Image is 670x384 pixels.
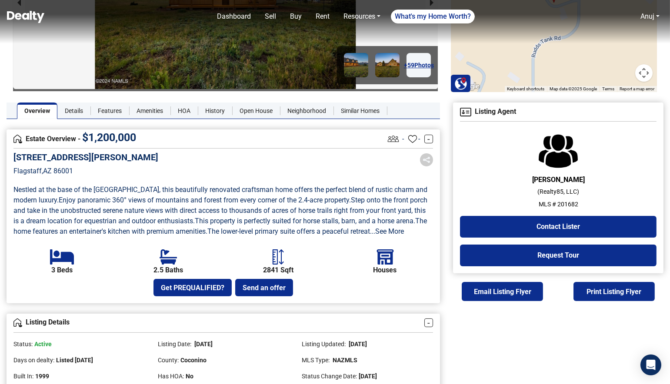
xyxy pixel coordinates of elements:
a: ...See More [370,227,404,235]
span: The home features an entertainer's kitchen with premium amenities . [13,217,429,235]
b: 2.5 Baths [153,266,183,274]
span: Step onto the front porch and take in the unobstructed serene nature views with direct access to ... [13,196,429,225]
span: Has HOA: [158,373,184,380]
a: Details [57,103,90,119]
img: Dealty - Buy, Sell & Rent Homes [7,11,44,23]
img: Agent [539,134,578,169]
button: Keyboard shortcuts [507,86,544,92]
span: Listing Date: [158,341,191,348]
h4: Listing Agent [460,108,657,116]
iframe: BigID CMP Widget [4,358,30,384]
p: ( Realty85, LLC ) [460,187,657,196]
img: Listing View [386,131,401,146]
button: Request Tour [460,245,657,266]
img: Image [344,53,368,77]
button: Email Listing Flyer [462,282,543,301]
b: Houses [373,266,397,274]
a: Overview [17,103,57,119]
span: Nestled at the base of the [GEOGRAPHIC_DATA], this beautifully renovated craftsman home offers th... [13,185,429,204]
h5: [STREET_ADDRESS][PERSON_NAME] [13,152,158,162]
a: Buy [287,8,305,25]
img: Agent [460,108,471,116]
a: What's my Home Worth? [391,10,475,23]
button: Send an offer [235,279,293,296]
span: [DATE] [193,341,213,348]
a: Rent [312,8,333,25]
a: Terms (opens in new tab) [602,86,614,91]
a: Resources [340,8,384,25]
a: - [424,318,433,327]
button: Contact Lister [460,216,657,238]
a: Dashboard [213,8,254,25]
a: Features [90,103,129,119]
a: Amenities [129,103,170,119]
h4: Listing Details [13,318,424,327]
a: History [198,103,232,119]
span: NAZMLS [332,357,358,364]
span: Status Change Date: [302,373,357,380]
button: Print Listing Flyer [573,282,655,301]
span: Active [34,341,52,348]
span: - [402,134,404,144]
p: Flagstaff , AZ 86001 [13,166,158,176]
span: No [186,373,193,380]
span: This property is perfectly suited for horse stalls, barn, and a horse arena . [195,217,415,225]
button: Map camera controls [635,64,653,82]
span: Enjoy panoramic 360° views of mountains and forest from every corner of the 2.4-acre property . [59,196,351,204]
img: Image [375,53,400,77]
a: Neighborhood [280,103,333,119]
a: Anuj [640,12,654,20]
img: Overview [13,135,22,143]
span: 1999 [35,373,49,380]
div: Open Intercom Messenger [640,354,661,375]
p: MLS # 201682 [460,200,657,209]
a: HOA [170,103,198,119]
span: The lower-level primary suite offers a peaceful retreat [207,227,370,235]
span: Listed [DATE] [56,357,93,364]
button: Get PREQUALIFIED? [153,279,232,296]
img: Overview [13,318,22,327]
a: Open House [232,103,280,119]
img: Search Homes at Dealty [454,77,467,90]
h6: [PERSON_NAME] [460,175,657,184]
span: Coconino [180,357,207,364]
span: MLS Type: [302,357,330,364]
span: $ 1,200,000 [82,131,136,144]
b: 2841 Sqft [263,266,293,274]
a: - [424,135,433,143]
a: Report a map error [620,86,654,91]
a: Anuj [637,8,663,25]
span: [DATE] [359,373,377,380]
span: Listing Updated: [302,341,346,348]
a: Similar Homes [333,103,387,119]
img: Favourites [408,135,417,143]
span: [DATE] [348,341,367,348]
span: Status: [13,341,33,348]
span: County: [158,357,179,364]
b: 3 Beds [51,266,73,274]
span: - [418,134,420,144]
a: Sell [261,8,280,25]
h4: Estate Overview - [13,134,386,144]
span: Map data ©2025 Google [550,86,597,91]
span: Days on dealty: [13,357,54,364]
a: +59Photos [407,53,431,77]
